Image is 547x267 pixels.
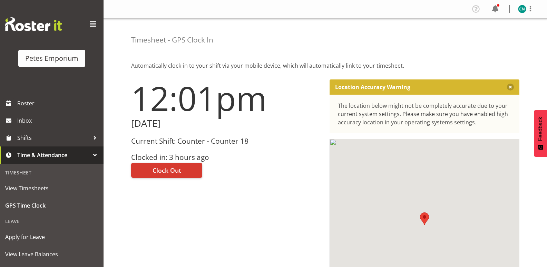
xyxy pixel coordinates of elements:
[131,118,321,129] h2: [DATE]
[2,180,102,197] a: View Timesheets
[507,84,514,90] button: Close message
[2,165,102,180] div: Timesheet
[131,36,213,44] h4: Timesheet - GPS Clock In
[17,133,90,143] span: Shifts
[5,249,98,259] span: View Leave Balances
[534,110,547,157] button: Feedback - Show survey
[131,79,321,117] h1: 12:01pm
[131,163,202,178] button: Clock Out
[5,17,62,31] img: Rosterit website logo
[17,98,100,108] span: Roster
[335,84,410,90] p: Location Accuracy Warning
[518,5,526,13] img: christine-neville11214.jpg
[2,246,102,263] a: View Leave Balances
[131,153,321,161] h3: Clocked in: 3 hours ago
[338,102,511,126] div: The location below might not be completely accurate due to your current system settings. Please m...
[5,183,98,193] span: View Timesheets
[5,200,98,211] span: GPS Time Clock
[2,197,102,214] a: GPS Time Clock
[17,150,90,160] span: Time & Attendance
[153,166,181,175] span: Clock Out
[2,214,102,228] div: Leave
[5,232,98,242] span: Apply for Leave
[537,117,544,141] span: Feedback
[131,137,321,145] h3: Current Shift: Counter - Counter 18
[17,115,100,126] span: Inbox
[2,228,102,246] a: Apply for Leave
[25,53,78,64] div: Petes Emporium
[131,61,519,70] p: Automatically clock-in to your shift via your mobile device, which will automatically link to you...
